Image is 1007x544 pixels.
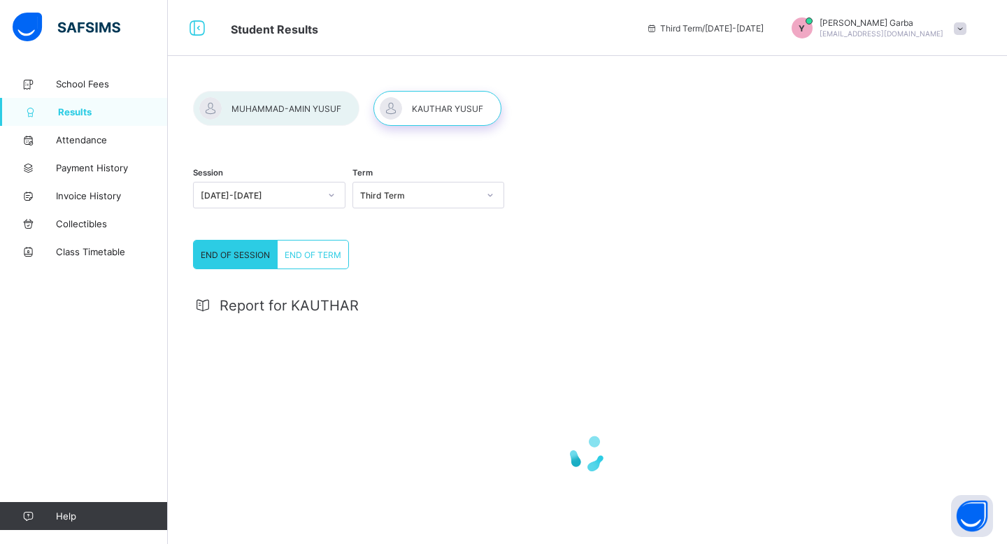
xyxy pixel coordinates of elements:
[58,106,168,117] span: Results
[56,162,168,173] span: Payment History
[56,246,168,257] span: Class Timetable
[56,78,168,90] span: School Fees
[231,22,318,36] span: Student Results
[56,218,168,229] span: Collectibles
[820,29,943,38] span: [EMAIL_ADDRESS][DOMAIN_NAME]
[646,23,764,34] span: session/term information
[220,297,359,314] span: Report for KAUTHAR
[778,17,973,38] div: Yusuf Garba
[56,134,168,145] span: Attendance
[56,510,167,522] span: Help
[201,190,320,201] div: [DATE]-[DATE]
[820,17,943,28] span: [PERSON_NAME] Garba
[285,250,341,260] span: END OF TERM
[13,13,120,42] img: safsims
[352,168,373,178] span: Term
[201,250,270,260] span: END OF SESSION
[360,190,479,201] div: Third Term
[56,190,168,201] span: Invoice History
[951,495,993,537] button: Open asap
[799,23,805,34] span: Y
[193,168,223,178] span: Session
